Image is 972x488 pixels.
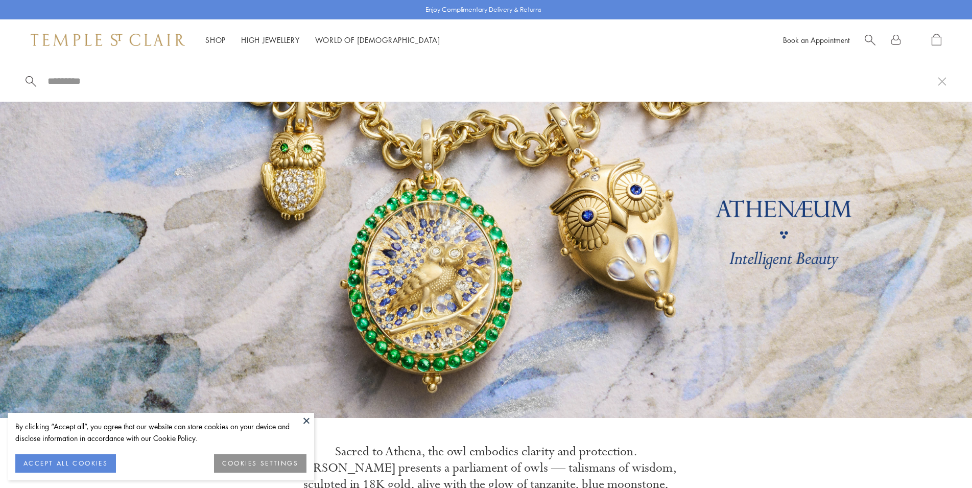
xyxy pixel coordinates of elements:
button: ACCEPT ALL COOKIES [15,454,116,473]
button: COOKIES SETTINGS [214,454,306,473]
nav: Main navigation [205,34,440,47]
img: Temple St. Clair [31,34,185,46]
a: ShopShop [205,35,226,45]
a: Search [865,34,875,47]
a: High JewelleryHigh Jewellery [241,35,300,45]
a: Book an Appointment [783,35,849,45]
div: By clicking “Accept all”, you agree that our website can store cookies on your device and disclos... [15,421,306,444]
a: World of [DEMOGRAPHIC_DATA]World of [DEMOGRAPHIC_DATA] [315,35,440,45]
a: Open Shopping Bag [932,34,941,47]
p: Enjoy Complimentary Delivery & Returns [425,5,541,15]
